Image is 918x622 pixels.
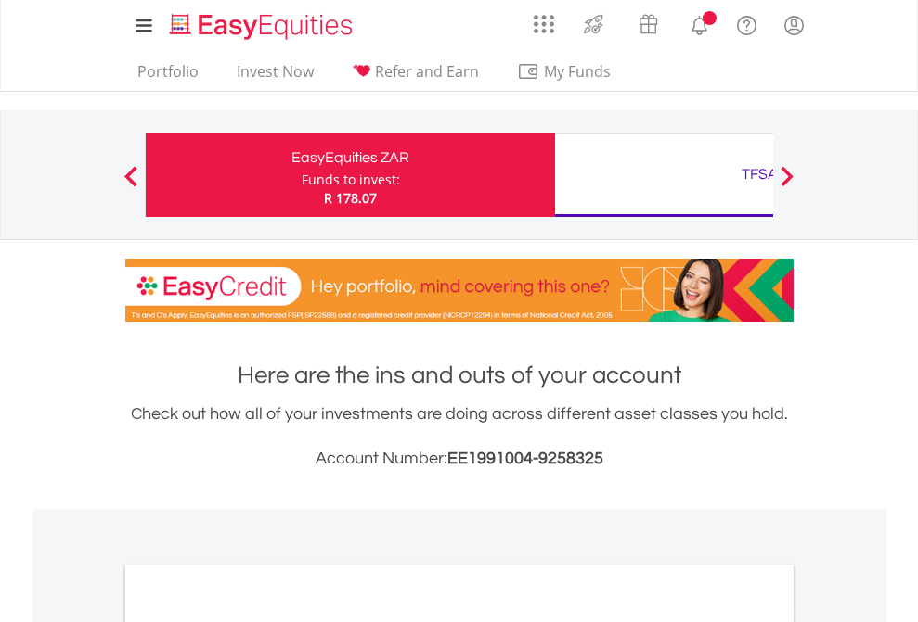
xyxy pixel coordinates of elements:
img: thrive-v2.svg [578,9,609,39]
span: Refer and Earn [375,61,479,82]
a: Notifications [676,5,723,42]
span: R 178.07 [324,189,377,207]
img: EasyCredit Promotion Banner [125,259,794,322]
a: Home page [162,5,360,42]
a: Invest Now [229,62,321,91]
button: Next [769,175,806,194]
div: Funds to invest: [302,171,400,189]
a: FAQ's and Support [723,5,770,42]
img: vouchers-v2.svg [633,9,664,39]
h1: Here are the ins and outs of your account [125,359,794,392]
h3: Account Number: [125,446,794,472]
button: Previous [112,175,149,194]
img: grid-menu-icon.svg [534,14,554,34]
div: EasyEquities ZAR [157,145,544,171]
span: My Funds [517,59,639,83]
img: EasyEquities_Logo.png [166,11,360,42]
a: My Profile [770,5,818,45]
a: Refer and Earn [344,62,486,91]
span: EE1991004-9258325 [447,450,603,467]
div: Check out how all of your investments are doing across different asset classes you hold. [125,401,794,472]
a: AppsGrid [522,5,566,34]
a: Portfolio [130,62,206,91]
a: Vouchers [621,5,676,39]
